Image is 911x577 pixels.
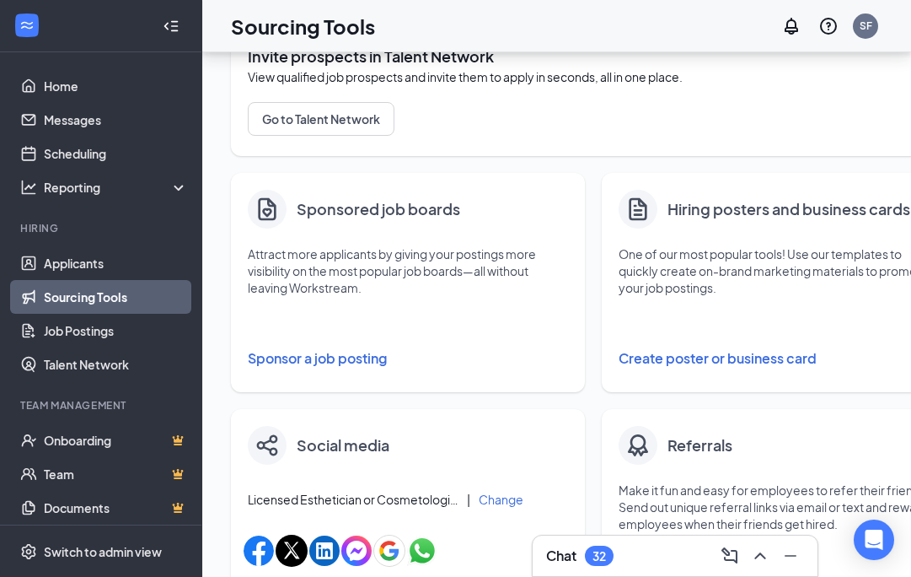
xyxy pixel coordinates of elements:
img: clipboard [254,196,281,223]
div: Team Management [20,398,185,413]
button: Sponsor a job posting [248,342,568,375]
svg: Notifications [781,16,801,36]
span: Licensed Esthetician or Cosmetologist for [GEOGRAPHIC_DATA] at [GEOGRAPHIC_DATA], [GEOGRAPHIC_DATA] [248,491,458,508]
a: Talent Network [44,348,188,381]
img: googleIcon [373,535,405,567]
a: DocumentsCrown [44,491,188,525]
button: Minimize [777,542,804,569]
div: Reporting [44,179,189,196]
div: Hiring [20,221,185,235]
img: share [256,434,278,456]
svg: ComposeMessage [720,546,740,566]
svg: ChevronUp [750,546,770,566]
img: linkedinIcon [309,536,340,566]
div: Switch to admin view [44,543,162,560]
a: Home [44,69,188,103]
a: TeamCrown [44,457,188,491]
img: facebookIcon [244,536,274,566]
img: whatsappIcon [407,536,437,566]
p: Attract more applicants by giving your postings more visibility on the most popular job boards—al... [248,245,568,296]
button: Go to Talent Network [248,102,394,136]
img: badge [624,432,651,459]
button: Change [479,493,523,505]
a: OnboardingCrown [44,423,188,457]
a: Messages [44,103,188,137]
h4: Social media [297,434,389,457]
div: Open Intercom Messenger [854,520,894,560]
a: Job Postings [44,314,188,348]
h4: Hiring posters and business cards [667,197,910,221]
h1: Sourcing Tools [231,12,375,40]
svg: Analysis [20,179,37,196]
h4: Referrals [667,434,732,457]
svg: WorkstreamLogo [19,17,35,34]
a: Applicants [44,246,188,280]
div: SF [860,19,872,33]
svg: Settings [20,543,37,560]
div: 32 [592,549,606,564]
h3: Chat [546,547,576,565]
a: Scheduling [44,137,188,170]
button: ChevronUp [747,542,774,569]
div: | [467,490,470,509]
img: facebookMessengerIcon [341,536,372,566]
svg: Minimize [780,546,801,566]
svg: QuestionInfo [818,16,839,36]
svg: Collapse [163,18,180,35]
h4: Sponsored job boards [297,197,460,221]
a: Sourcing Tools [44,280,188,314]
svg: Document [624,195,651,224]
img: xIcon [276,535,308,567]
button: ComposeMessage [716,542,743,569]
